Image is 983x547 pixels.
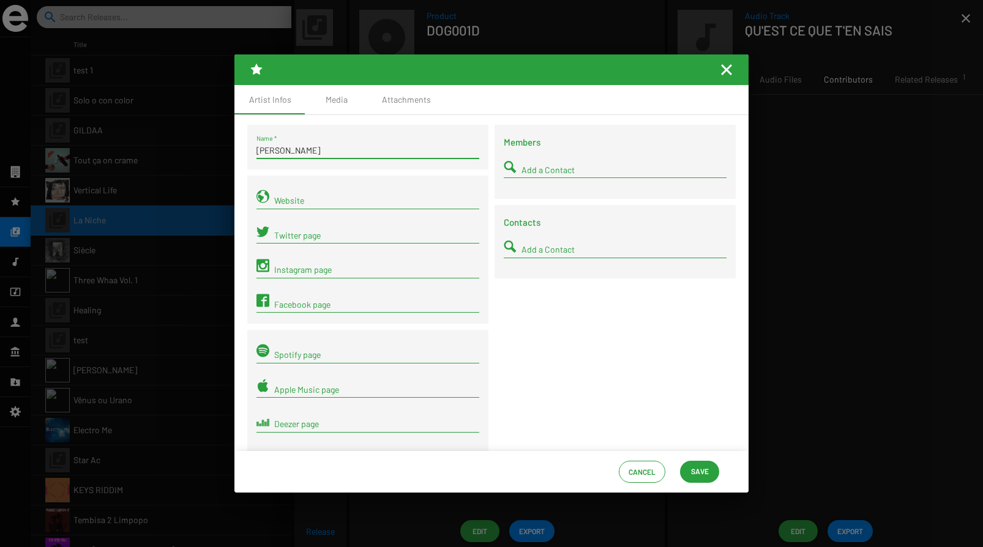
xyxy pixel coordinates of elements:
span: Cancel [629,461,656,483]
button: Cancel [619,461,665,483]
span: Save [691,460,709,482]
div: Media [326,94,348,106]
button: Fermer la fenêtre [719,62,734,77]
div: Artist Infos [249,94,291,106]
div: Attachments [382,94,431,106]
input: Number [521,165,727,175]
input: Number [521,245,727,255]
button: Save [680,461,719,483]
h4: Members [504,135,727,149]
h4: Contacts [504,215,727,229]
